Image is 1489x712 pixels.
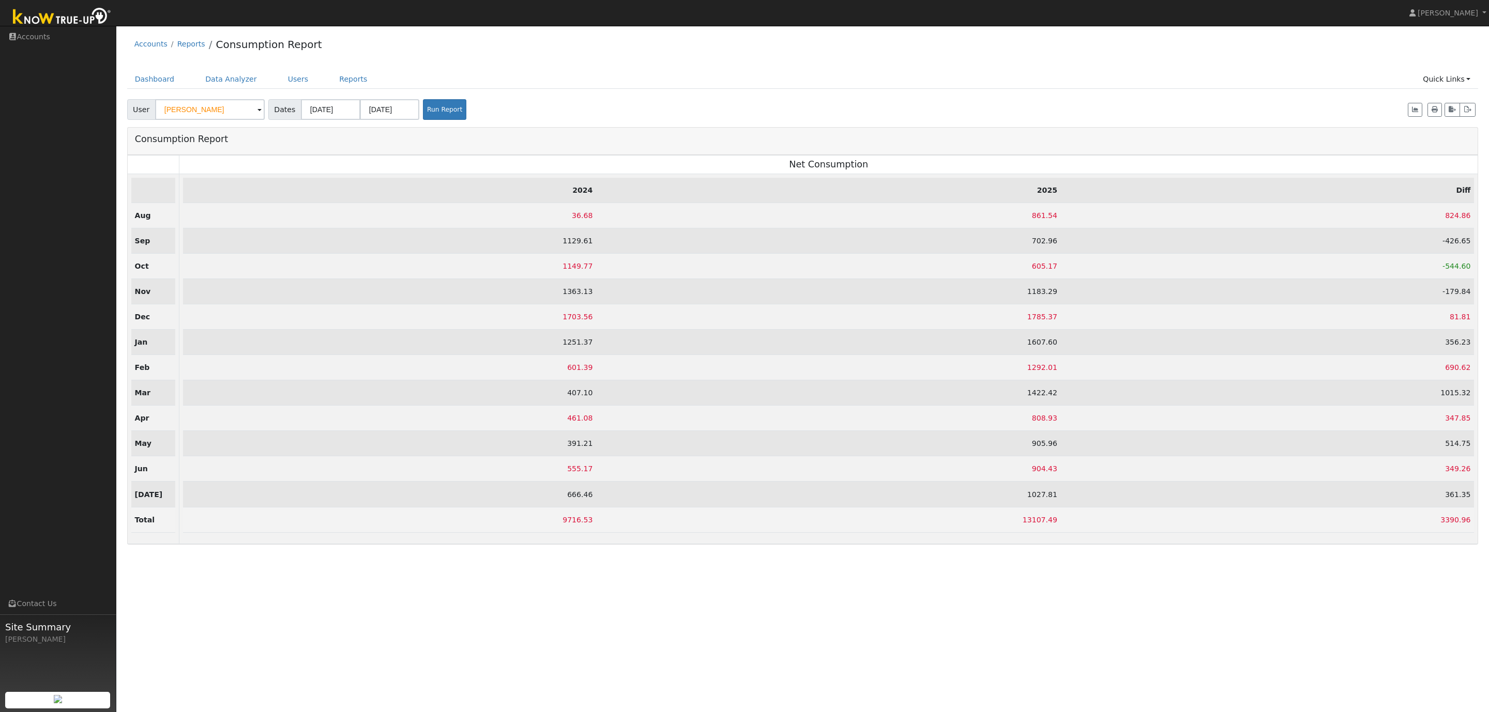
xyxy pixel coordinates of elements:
[1061,330,1474,355] td: 356.23
[127,70,183,89] a: Dashboard
[183,330,596,355] td: 1251.37
[155,99,265,120] input: Select a User
[1460,103,1476,117] button: Export Interval Data
[54,695,62,703] img: retrieve
[135,516,155,524] strong: Total
[596,456,1061,482] td: 904.43
[183,380,596,406] td: 407.10
[183,304,596,330] td: 1703.56
[135,389,150,397] strong: Mar
[1061,304,1474,330] td: 81.81
[1418,9,1478,17] span: [PERSON_NAME]
[1061,228,1474,253] td: -426.65
[183,228,596,253] td: 1129.61
[1427,103,1442,117] button: Print
[596,507,1061,532] td: 13107.49
[1061,380,1474,406] td: 1015.32
[1445,103,1460,117] button: Export to CSV
[135,363,150,372] strong: Feb
[135,237,150,245] strong: Sep
[5,634,111,645] div: [PERSON_NAME]
[5,620,111,634] span: Site Summary
[596,355,1061,380] td: 1292.01
[216,38,322,51] a: Consumption Report
[1408,103,1422,117] button: Show Graph
[423,99,466,120] button: Run Report
[134,40,168,48] a: Accounts
[572,186,592,194] strong: 2024
[177,40,205,48] a: Reports
[1061,253,1474,278] td: -544.60
[1037,186,1057,194] strong: 2025
[1456,186,1470,194] strong: Diff
[135,465,148,473] strong: Jun
[596,228,1061,253] td: 702.96
[135,262,149,270] strong: Oct
[596,304,1061,330] td: 1785.37
[1061,507,1474,532] td: 3390.96
[1061,355,1474,380] td: 690.62
[596,380,1061,406] td: 1422.42
[183,355,596,380] td: 601.39
[596,278,1061,304] td: 1183.29
[8,6,116,29] img: Know True-Up
[135,211,151,220] strong: Aug
[183,482,596,507] td: 666.46
[596,406,1061,431] td: 808.93
[331,70,375,89] a: Reports
[135,490,163,499] strong: [DATE]
[183,203,596,228] td: 36.68
[197,70,265,89] a: Data Analyzer
[135,338,148,346] strong: Jan
[596,253,1061,278] td: 605.17
[183,507,596,532] td: 9716.53
[1061,431,1474,456] td: 514.75
[1061,482,1474,507] td: 361.35
[135,287,151,296] strong: Nov
[280,70,316,89] a: Users
[183,253,596,278] td: 1149.77
[183,406,596,431] td: 461.08
[135,131,228,147] h3: Consumption Report
[1061,203,1474,228] td: 824.86
[1061,406,1474,431] td: 347.85
[596,482,1061,507] td: 1027.81
[183,159,1474,170] h3: Net Consumption
[183,278,596,304] td: 1363.13
[135,414,149,422] strong: Apr
[127,99,156,120] span: User
[135,439,151,447] strong: May
[1061,456,1474,482] td: 349.26
[183,456,596,482] td: 555.17
[1415,70,1478,89] a: Quick Links
[135,313,150,321] strong: Dec
[596,203,1061,228] td: 861.54
[1061,278,1474,304] td: -179.84
[183,431,596,456] td: 391.21
[596,330,1061,355] td: 1607.60
[268,99,301,120] span: Dates
[596,431,1061,456] td: 905.96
